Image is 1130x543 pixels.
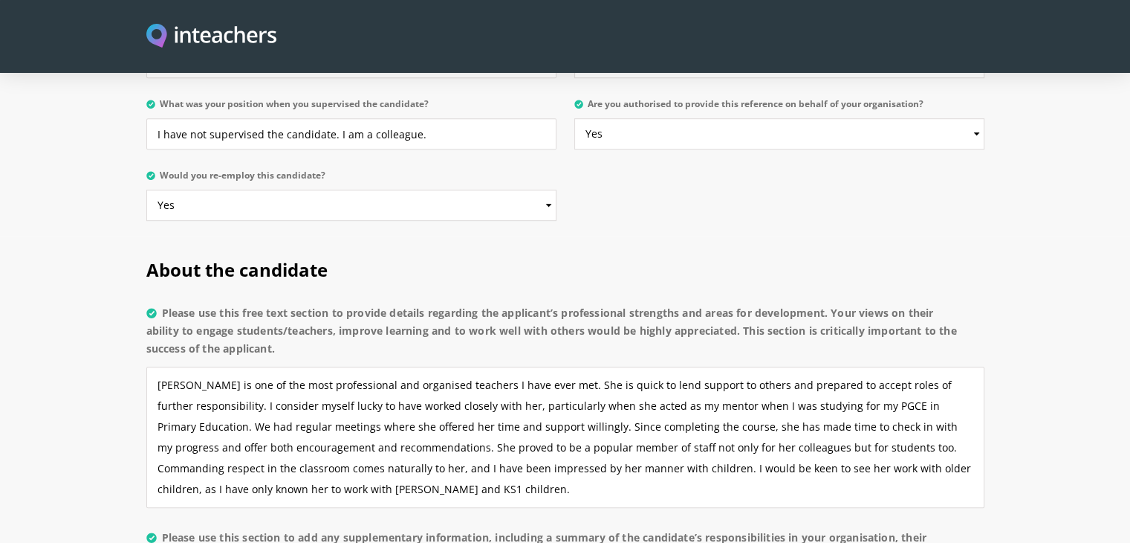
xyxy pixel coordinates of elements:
label: Are you authorised to provide this reference on behalf of your organisation? [574,99,984,118]
label: Please use this free text section to provide details regarding the applicant’s professional stren... [146,304,984,367]
img: Inteachers [146,24,277,50]
a: Visit this site's homepage [146,24,277,50]
span: About the candidate [146,257,328,282]
label: What was your position when you supervised the candidate? [146,99,556,118]
label: Would you re-employ this candidate? [146,170,556,190]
